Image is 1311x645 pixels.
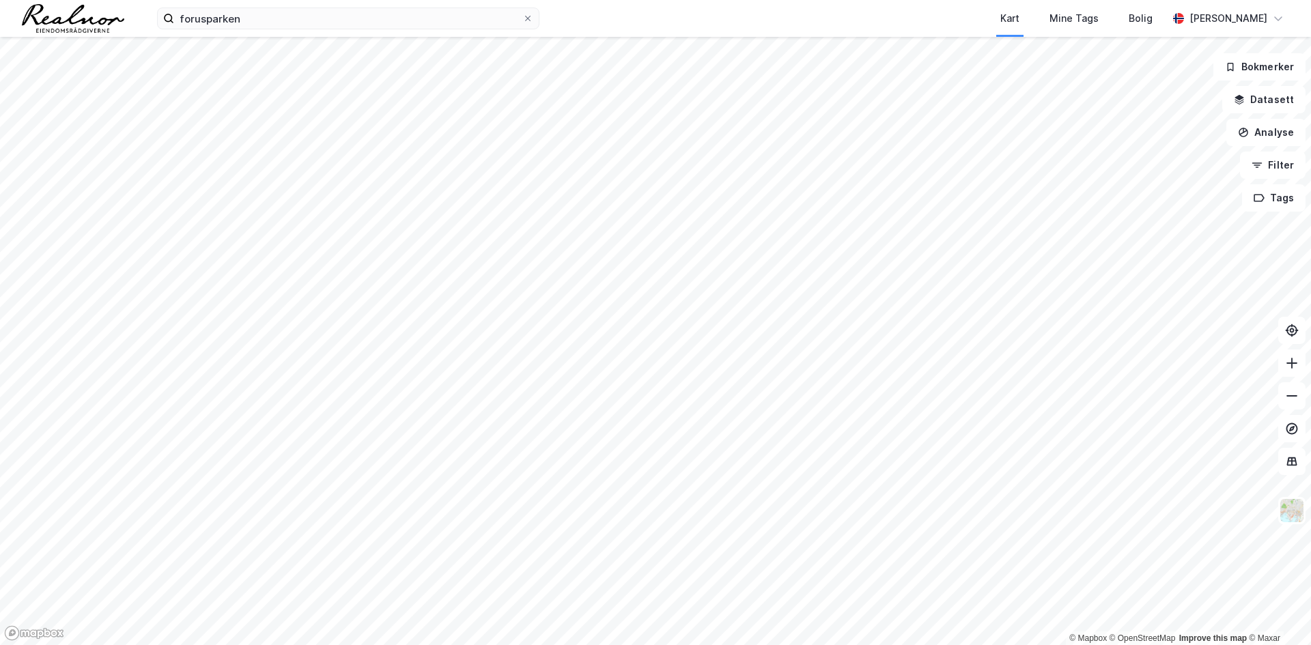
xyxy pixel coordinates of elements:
div: Kart [1000,10,1019,27]
div: Kontrollprogram for chat [1243,579,1311,645]
a: Improve this map [1179,633,1247,643]
button: Tags [1242,184,1306,212]
div: [PERSON_NAME] [1189,10,1267,27]
button: Filter [1240,152,1306,179]
button: Bokmerker [1213,53,1306,81]
button: Analyse [1226,119,1306,146]
button: Datasett [1222,86,1306,113]
input: Søk på adresse, matrikkel, gårdeiere, leietakere eller personer [174,8,522,29]
img: realnor-logo.934646d98de889bb5806.png [22,4,124,33]
img: Z [1279,498,1305,524]
a: Mapbox homepage [4,625,64,641]
a: Mapbox [1069,633,1107,643]
div: Mine Tags [1049,10,1099,27]
a: OpenStreetMap [1110,633,1176,643]
div: Bolig [1129,10,1153,27]
iframe: Chat Widget [1243,579,1311,645]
